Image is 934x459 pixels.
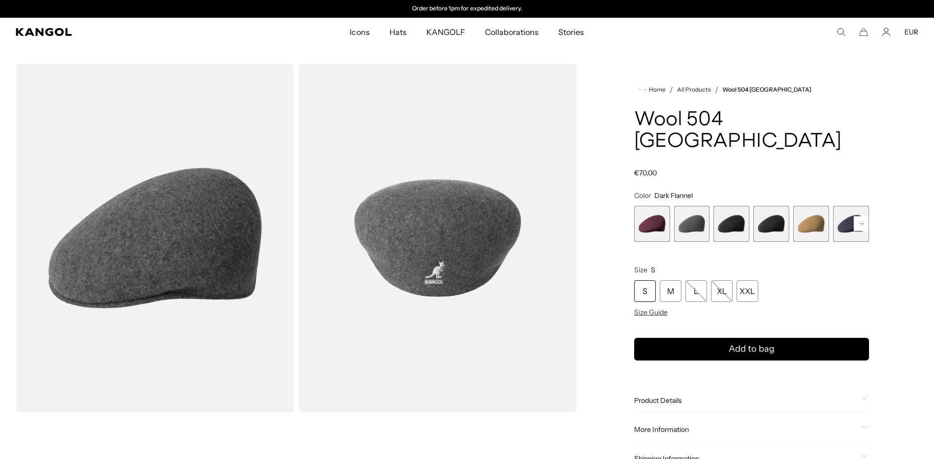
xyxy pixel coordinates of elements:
label: Dark Flannel [674,206,710,242]
li: / [711,84,718,96]
label: Vino [634,206,670,242]
div: 3 of 12 [713,206,749,242]
button: Add to bag [634,338,869,361]
div: M [660,280,681,302]
label: Dark Blue [833,206,869,242]
a: Account [882,28,891,36]
div: 6 of 12 [833,206,869,242]
span: Home [647,86,666,93]
span: KANGOLF [426,18,465,46]
a: Home [638,85,666,94]
span: Collaborations [485,18,539,46]
label: Black [713,206,749,242]
span: Stories [558,18,584,46]
h1: Wool 504 [GEOGRAPHIC_DATA] [634,109,869,153]
a: Kangol [16,28,232,36]
slideshow-component: Announcement bar [366,5,569,13]
span: Icons [350,18,369,46]
div: Announcement [366,5,569,13]
a: KANGOLF [417,18,475,46]
a: Hats [380,18,417,46]
span: Dark Flannel [654,191,693,200]
span: Hats [389,18,407,46]
div: 4 of 12 [753,206,789,242]
div: 2 of 12 [674,206,710,242]
product-gallery: Gallery Viewer [16,64,577,412]
span: Size [634,265,647,274]
div: 5 of 12 [793,206,829,242]
a: Collaborations [475,18,548,46]
a: All Products [677,86,711,93]
span: Add to bag [729,342,774,356]
summary: Search here [837,28,845,36]
label: Camel [793,206,829,242]
a: Wool 504 [GEOGRAPHIC_DATA] [722,86,811,93]
li: / [666,84,673,96]
nav: breadcrumbs [634,84,869,96]
p: Order before 1pm for expedited delivery. [412,5,522,13]
div: XL [711,280,733,302]
span: €70,00 [634,168,657,177]
img: color-dark-flannel [298,64,577,412]
a: Stories [548,18,594,46]
a: Icons [340,18,379,46]
span: S [651,265,655,274]
label: Black/Gold [753,206,789,242]
button: Cart [859,28,868,36]
span: Color [634,191,651,200]
div: 1 of 12 [634,206,670,242]
span: More Information [634,425,857,434]
div: 2 of 2 [366,5,569,13]
span: Product Details [634,396,857,405]
span: Size Guide [634,308,668,317]
button: EUR [904,28,918,36]
img: color-dark-flannel [16,64,294,412]
div: L [685,280,707,302]
div: XXL [737,280,758,302]
div: S [634,280,656,302]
